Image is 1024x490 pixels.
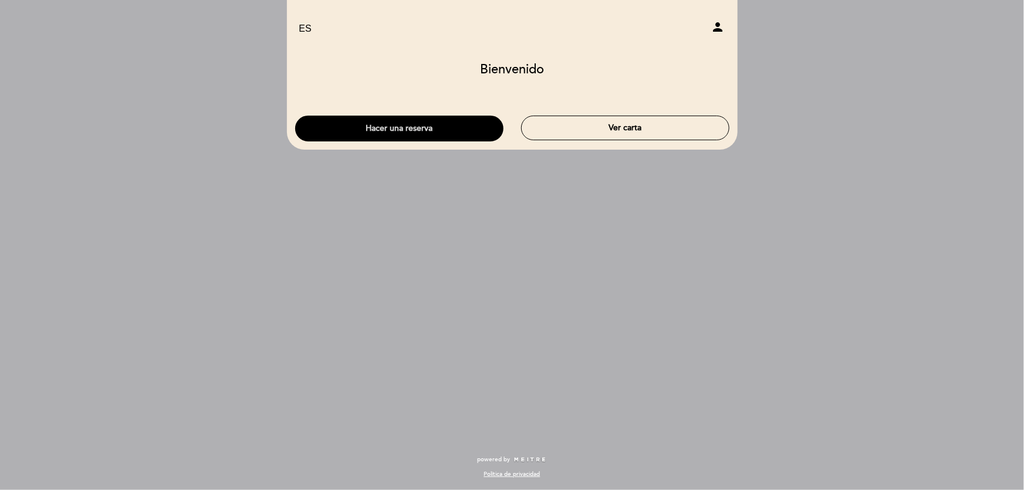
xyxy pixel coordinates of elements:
button: Hacer una reserva [295,116,503,141]
a: powered by [478,455,547,464]
button: Ver carta [521,116,729,140]
h1: Bienvenido [480,63,544,77]
button: person [711,20,725,38]
i: person [711,20,725,34]
a: Política de privacidad [484,470,540,478]
img: MEITRE [513,457,547,463]
span: powered by [478,455,511,464]
a: [PERSON_NAME] [439,13,586,45]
